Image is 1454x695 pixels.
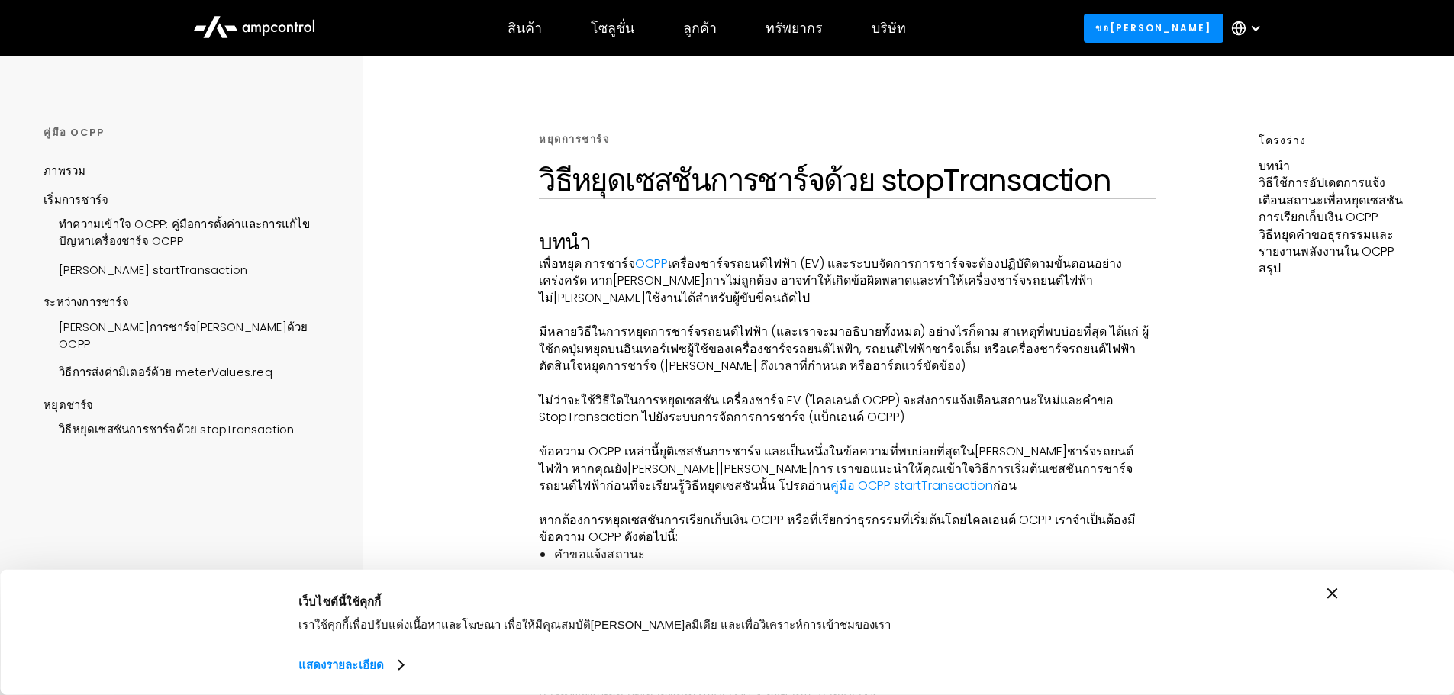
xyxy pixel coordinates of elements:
[1176,603,1203,616] font: ตกลง
[1081,588,1299,632] button: ตกลง
[539,391,1114,426] font: ไม่ว่าจะใช้วิธีใดในการหยุดเซสชัน เครื่องชาร์จ EV (ไคลเอนต์ OCPP) จะส่งการแจ้งเตือนสถานะใหม่และคำข...
[59,421,294,437] font: วิธีหยุดเซสชันการชาร์จด้วย stopTransaction
[298,658,384,671] font: แสดงรายละเอียด
[872,20,906,37] div: บริษัท
[539,375,1156,392] p: ‍
[44,208,334,254] a: ทำความเข้าใจ OCPP: คู่มือการตั้งค่าและการแก้ไขปัญหาเครื่องชาร์จ OCPP
[766,20,823,37] div: ทรัพยากร
[539,442,1133,494] font: ข้อความ OCPP เหล่านี้ยุติเซสชันการชาร์จ และเป็นหนึ่งในข้อความที่พบบ่อยที่สุดใน[PERSON_NAME]ชาร์จร...
[298,654,404,677] a: แสดงรายละเอียด
[44,162,85,191] a: ภาพรวม
[539,307,1156,323] p: ‍
[1095,21,1211,34] font: ขอ[PERSON_NAME]
[298,594,382,607] font: เว็บไซต์นี้ใช้คุกกี้
[1259,157,1290,175] font: บทนำ
[59,319,308,352] font: [PERSON_NAME]การชาร์จ[PERSON_NAME]ด้วย OCPP
[44,413,294,442] a: วิธีหยุดเซสชันการชาร์จด้วย stopTransaction
[44,125,104,140] font: คู่มือ OCPP
[539,494,1156,511] p: ‍
[591,18,634,37] font: โซลูชั่น
[539,511,1136,545] font: หากต้องการหยุดเซสชันการเรียกเก็บเงิน OCPP หรือที่เรียกว่าธุรกรรมที่เริ่มต้นโดยไคลเอนต์ OCPP เราจำ...
[1259,133,1306,148] font: โครงร่าง
[44,162,85,179] font: ภาพรวม
[1259,259,1281,277] font: สรุป
[44,311,334,357] a: [PERSON_NAME]การชาร์จ[PERSON_NAME]ด้วย OCPP
[44,191,108,208] font: เริ่มการชาร์จ
[554,568,692,586] font: คำขอ StopTransaction
[298,618,891,631] font: เราใช้คุกกี้เพื่อปรับแต่งเนื้อหาและโฆษณา เพื่อให้มีคุณสมบัติ[PERSON_NAME]ลมีเดีย และเพื่อวิเคราะห...
[59,364,272,380] font: วิธีการส่งค่ามิเตอร์ด้วย meterValues.req
[539,227,591,257] font: บทนำ
[683,20,717,37] div: ลูกค้า
[591,20,634,37] div: โซลูชั่น
[44,356,272,385] a: วิธีการส่งค่ามิเตอร์ด้วย meterValues.req
[539,426,1156,443] p: ‍
[993,477,1017,494] font: ก่อน
[872,18,906,37] font: บริษัท
[44,397,93,413] font: หยุดชาร์จ
[683,18,717,37] font: ลูกค้า
[59,216,310,249] font: ทำความเข้าใจ OCPP: คู่มือการตั้งค่าและการแก้ไขปัญหาเครื่องชาร์จ OCPP
[44,254,247,282] a: [PERSON_NAME] startTransaction
[539,255,1122,307] font: เครื่องชาร์จรถยนต์ไฟฟ้า (EV) และระบบจัดการการชาร์จจะต้องปฏิบัติตามขั้นตอนอย่างเคร่งครัด หาก[PERSO...
[1327,588,1338,599] button: ปิดแบนเนอร์
[1259,174,1403,226] font: วิธีใช้การอัปเดตการแจ้งเตือนสถานะเพื่อหยุดเซสชันการเรียกเก็บเงิน OCPP
[830,477,993,494] a: คู่มือ OCPP startTransaction
[539,159,1111,201] font: วิธีหยุดเซสชันการชาร์จด้วย stopTransaction
[539,132,610,146] font: หยุดการชาร์จ
[59,262,247,278] font: [PERSON_NAME] startTransaction
[635,255,668,272] a: OCPP
[44,294,129,310] font: ระหว่างการชาร์จ
[554,545,645,563] font: คำขอแจ้งสถานะ
[1259,226,1394,260] font: วิธีหยุดคำขอธุรกรรมและรายงานพลังงานใน OCPP
[539,255,635,272] font: เพื่อหยุด การชาร์จ
[508,20,542,37] div: สินค้า
[1084,14,1223,42] a: ขอ[PERSON_NAME]
[539,323,1149,375] font: มีหลายวิธีในการหยุดการชาร์จรถยนต์ไฟฟ้า (และเราจะมาอธิบายทั้งหมด) อย่างไรก็ตาม สาเหตุที่พบบ่อยที่ส...
[766,18,823,37] font: ทรัพยากร
[508,18,542,37] font: สินค้า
